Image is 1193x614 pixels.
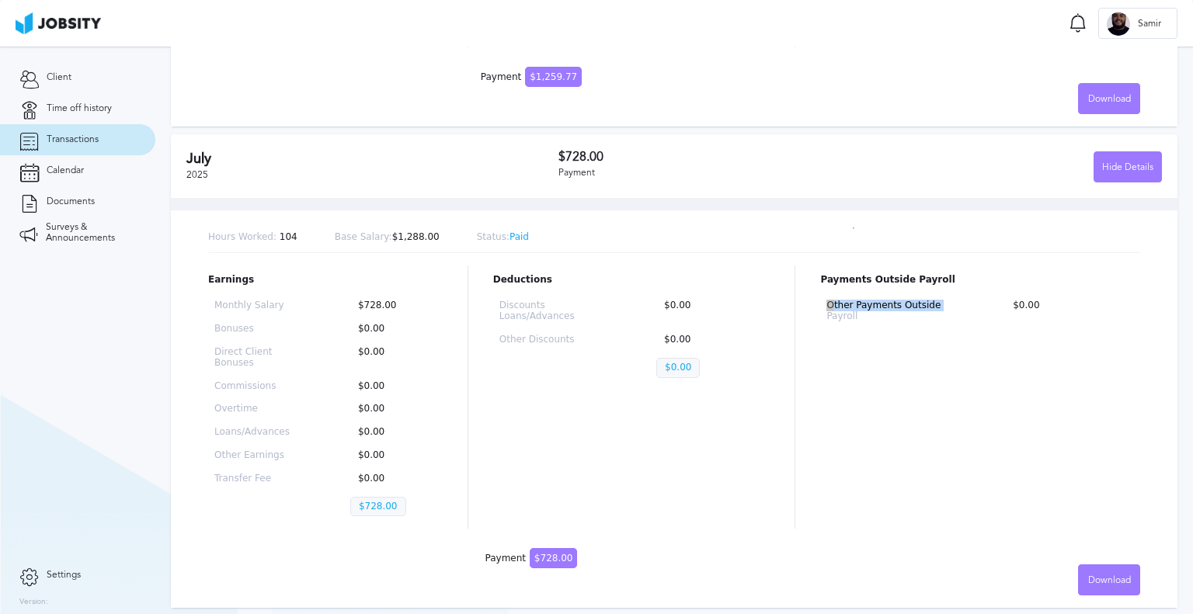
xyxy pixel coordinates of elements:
p: Transfer Fee [214,474,301,484]
p: $1,288.00 [335,232,440,243]
button: Download [1078,564,1140,595]
label: Version: [19,598,48,607]
span: Calendar [47,165,84,176]
p: $0.00 [656,300,763,322]
div: Payment [558,168,861,179]
p: $0.00 [350,347,437,369]
p: Loans/Advances [214,427,301,438]
button: Download [1078,83,1140,114]
p: $0.00 [350,427,437,438]
p: Other Payments Outside Payroll [826,300,955,322]
span: Documents [47,196,95,207]
p: Earnings [208,275,443,286]
p: $0.00 [656,335,763,345]
span: 2025 [186,169,208,180]
p: Bonuses [214,324,301,335]
p: $0.00 [350,450,437,461]
span: $728.00 [530,548,578,568]
p: Direct Client Bonuses [214,347,301,369]
span: Time off history [47,103,112,114]
span: Settings [47,570,81,581]
span: Transactions [47,134,99,145]
button: SSamir [1098,8,1177,39]
p: $728.00 [350,300,437,311]
p: $0.00 [656,358,700,378]
div: Hide Details [1094,152,1161,183]
p: $0.00 [1005,300,1134,322]
p: Deductions [493,275,770,286]
p: Paid [477,232,529,243]
span: Download [1088,94,1131,105]
p: Overtime [214,404,301,415]
span: Status: [477,231,510,242]
p: $0.00 [350,404,437,415]
p: Monthly Salary [214,300,301,311]
button: Hide Details [1094,151,1162,182]
p: $0.00 [350,381,437,392]
div: Payment [485,553,578,564]
p: $0.00 [350,474,437,484]
p: Other Discounts [499,335,607,345]
p: $728.00 [350,497,406,517]
h3: $728.00 [558,150,861,164]
span: $1,259.77 [525,67,582,87]
p: 104 [208,232,297,243]
div: S [1107,12,1130,36]
span: Download [1088,575,1131,586]
span: Base Salary: [335,231,392,242]
p: Payments Outside Payroll [820,275,1140,286]
div: Payment [481,72,582,83]
span: Client [47,72,71,83]
span: Samir [1130,19,1169,29]
p: $0.00 [350,324,437,335]
span: Hours Worked: [208,231,277,242]
h2: July [186,151,558,167]
p: Other Earnings [214,450,301,461]
span: Surveys & Announcements [46,222,136,244]
p: Commissions [214,381,301,392]
img: ab4bad089aa723f57921c736e9817d99.png [16,12,101,34]
p: Discounts Loans/Advances [499,300,607,322]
